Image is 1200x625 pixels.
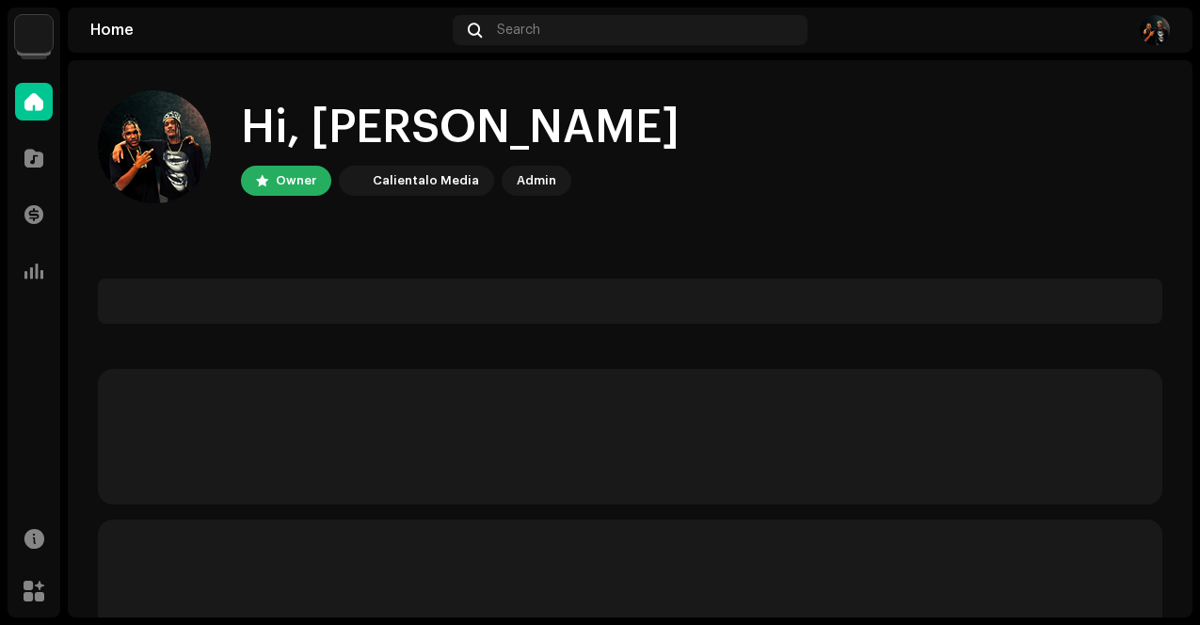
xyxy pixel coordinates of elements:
span: Search [497,23,540,38]
img: 4d5a508c-c80f-4d99-b7fb-82554657661d [343,169,365,192]
img: 89259ab1-f26e-43fa-9e46-b2fa1c1b22d6 [1140,15,1170,45]
div: Hi, [PERSON_NAME] [241,98,680,158]
div: Calientalo Media [373,169,479,192]
img: 89259ab1-f26e-43fa-9e46-b2fa1c1b22d6 [98,90,211,203]
div: Home [90,23,445,38]
div: Owner [276,169,316,192]
img: 4d5a508c-c80f-4d99-b7fb-82554657661d [15,15,53,53]
div: Admin [517,169,556,192]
